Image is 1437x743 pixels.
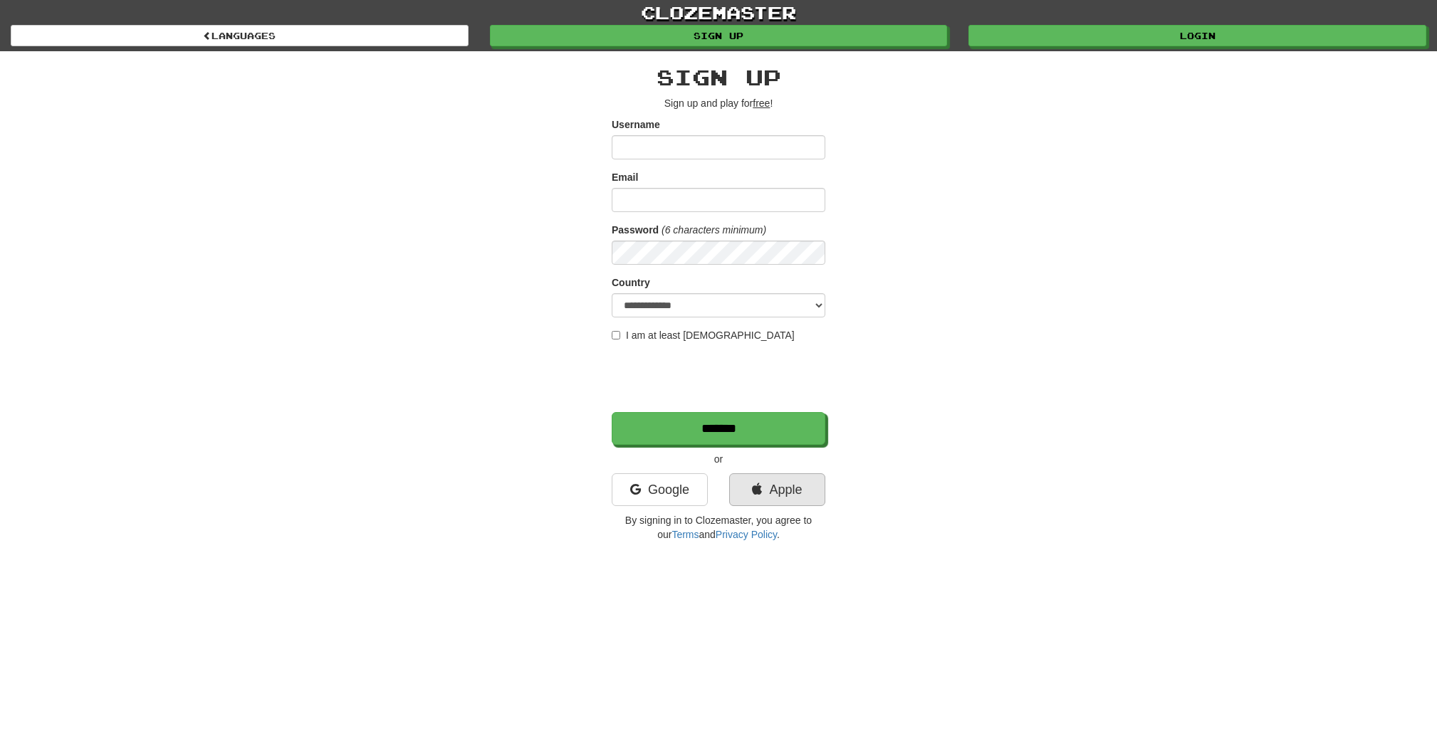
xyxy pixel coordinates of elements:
label: Password [612,223,659,237]
a: Languages [11,25,469,46]
label: I am at least [DEMOGRAPHIC_DATA] [612,328,795,342]
p: or [612,452,825,466]
a: Terms [672,529,699,540]
em: (6 characters minimum) [662,224,766,236]
a: Apple [729,473,825,506]
p: By signing in to Clozemaster, you agree to our and . [612,513,825,542]
a: Google [612,473,708,506]
p: Sign up and play for ! [612,96,825,110]
a: Sign up [490,25,948,46]
label: Username [612,117,660,132]
a: Login [968,25,1426,46]
u: free [753,98,770,109]
input: I am at least [DEMOGRAPHIC_DATA] [612,331,620,339]
a: Privacy Policy [716,529,777,540]
h2: Sign up [612,65,825,89]
iframe: reCAPTCHA [612,349,828,405]
label: Country [612,275,650,290]
label: Email [612,170,638,184]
